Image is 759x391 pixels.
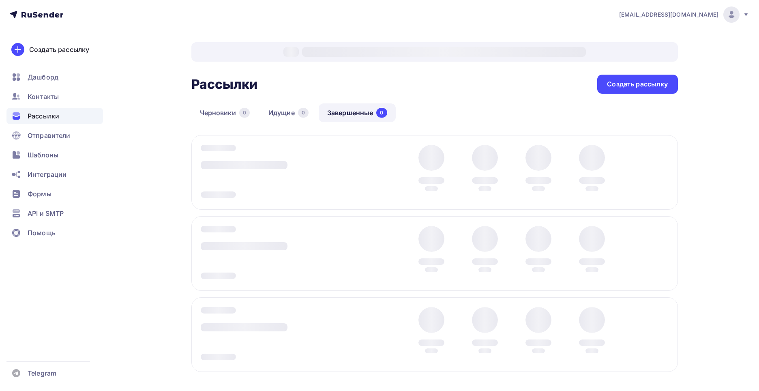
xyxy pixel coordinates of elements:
span: Шаблоны [28,150,58,160]
a: Контакты [6,88,103,105]
a: Отправители [6,127,103,144]
span: Рассылки [28,111,59,121]
span: Интеграции [28,170,66,179]
span: Контакты [28,92,59,101]
span: Telegram [28,368,56,378]
div: Создать рассылку [607,79,668,89]
a: Идущие0 [260,103,317,122]
span: Формы [28,189,51,199]
span: Дашборд [28,72,58,82]
div: 0 [239,108,250,118]
span: API и SMTP [28,208,64,218]
a: Рассылки [6,108,103,124]
h2: Рассылки [191,76,258,92]
div: 0 [376,108,387,118]
a: Дашборд [6,69,103,85]
a: Шаблоны [6,147,103,163]
a: Формы [6,186,103,202]
span: Помощь [28,228,56,238]
div: 0 [298,108,309,118]
span: [EMAIL_ADDRESS][DOMAIN_NAME] [619,11,718,19]
span: Отправители [28,131,71,140]
div: Создать рассылку [29,45,89,54]
a: [EMAIL_ADDRESS][DOMAIN_NAME] [619,6,749,23]
a: Черновики0 [191,103,258,122]
a: Завершенные0 [319,103,396,122]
